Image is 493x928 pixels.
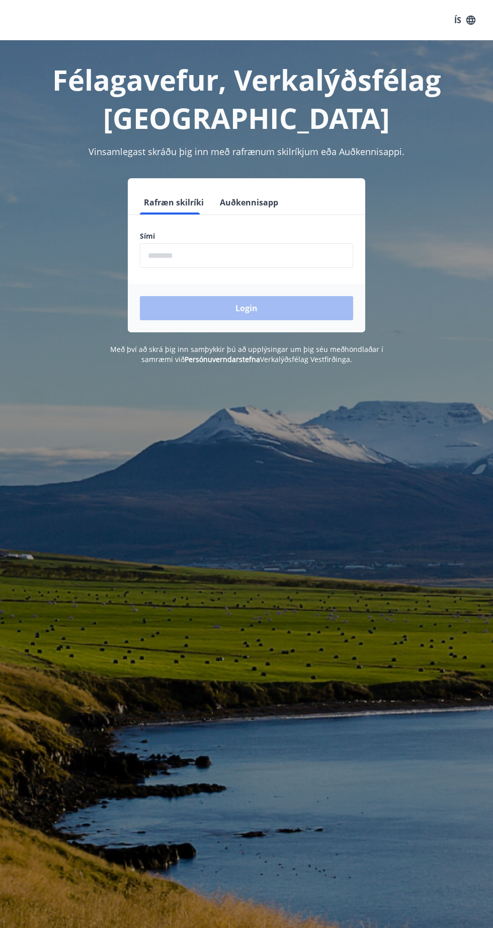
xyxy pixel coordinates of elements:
[449,11,481,29] button: ÍS
[12,60,481,137] h1: Félagavefur, Verkalýðsfélag [GEOGRAPHIC_DATA]
[140,231,353,241] label: Sími
[89,146,404,158] span: Vinsamlegast skráðu þig inn með rafrænum skilríkjum eða Auðkennisappi.
[216,190,282,215] button: Auðkennisapp
[140,190,208,215] button: Rafræn skilríki
[185,354,260,364] a: Persónuverndarstefna
[110,344,383,364] span: Með því að skrá þig inn samþykkir þú að upplýsingar um þig séu meðhöndlaðar í samræmi við Verkalý...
